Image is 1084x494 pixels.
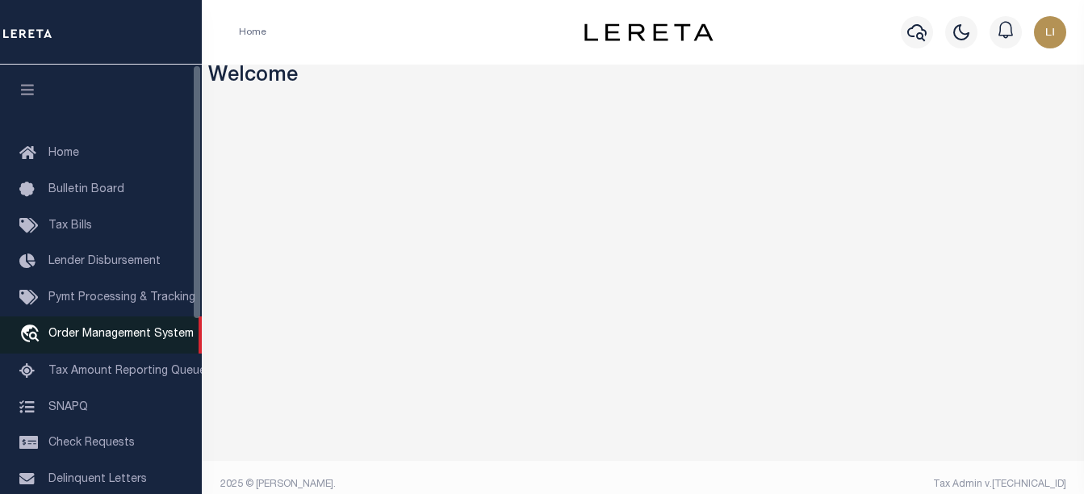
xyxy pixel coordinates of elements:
div: Tax Admin v.[TECHNICAL_ID] [655,477,1066,492]
span: SNAPQ [48,401,88,412]
li: Home [239,25,266,40]
img: logo-dark.svg [584,23,714,41]
span: Lender Disbursement [48,256,161,267]
span: Pymt Processing & Tracking [48,292,195,304]
img: svg+xml;base64,PHN2ZyB4bWxucz0iaHR0cDovL3d3dy53My5vcmcvMjAwMC9zdmciIHBvaW50ZXItZXZlbnRzPSJub25lIi... [1034,16,1066,48]
span: Order Management System [48,329,194,340]
span: Home [48,148,79,159]
span: Delinquent Letters [48,474,147,485]
span: Tax Amount Reporting Queue [48,366,206,377]
div: 2025 © [PERSON_NAME]. [208,477,643,492]
i: travel_explore [19,324,45,345]
span: Check Requests [48,437,135,449]
h3: Welcome [208,65,1078,90]
span: Bulletin Board [48,184,124,195]
span: Tax Bills [48,220,92,232]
